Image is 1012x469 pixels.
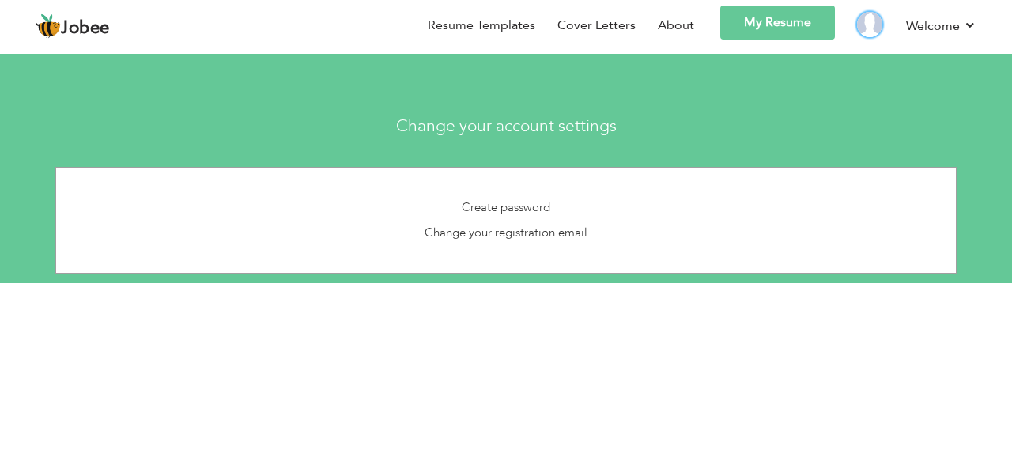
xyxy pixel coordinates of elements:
[61,20,110,37] span: Jobee
[138,117,874,135] h3: Change your account settings
[557,17,636,35] a: Cover Letters
[720,6,835,40] a: My Resume
[906,17,976,36] a: Welcome
[425,225,587,240] a: Change your registration email
[857,12,882,37] img: Profile Img
[36,13,110,39] a: Jobee
[462,199,550,215] a: Create password
[428,17,535,35] a: Resume Templates
[36,13,61,39] img: jobee.io
[658,17,694,35] a: About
